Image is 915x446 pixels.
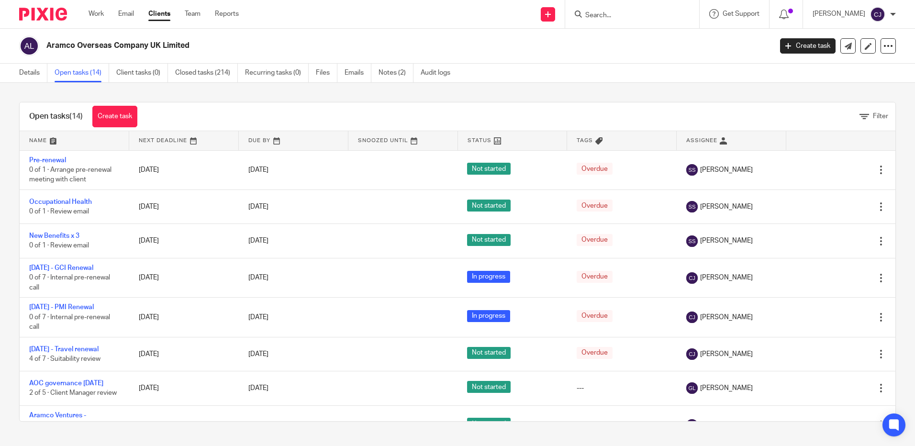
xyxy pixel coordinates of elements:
span: 0 of 1 · Arrange pre-renewal meeting with client [29,167,112,183]
span: [DATE] [248,274,268,281]
span: Get Support [723,11,759,17]
span: [PERSON_NAME] [700,383,753,393]
span: Not started [467,418,511,430]
span: [PERSON_NAME] [700,349,753,359]
span: Tags [577,138,593,143]
a: New Benefits x 3 [29,233,79,239]
img: svg%3E [19,36,39,56]
a: Team [185,9,201,19]
a: Clients [148,9,170,19]
a: Reports [215,9,239,19]
span: 4 of 7 · Suitability review [29,356,100,362]
span: Overdue [577,234,613,246]
td: [DATE] [129,224,239,258]
img: svg%3E [686,201,698,212]
td: [DATE] [129,190,239,223]
a: AOC governance [DATE] [29,380,103,387]
span: [PERSON_NAME] [700,165,753,175]
td: [DATE] [129,298,239,337]
a: Open tasks (14) [55,64,109,82]
span: [PERSON_NAME] [700,236,753,245]
img: svg%3E [686,164,698,176]
a: Create task [780,38,836,54]
td: [DATE] [129,337,239,371]
img: Pixie [19,8,67,21]
span: [PERSON_NAME] [700,420,753,430]
span: In progress [467,310,510,322]
a: Email [118,9,134,19]
span: Not started [467,234,511,246]
a: [DATE] - PMI Renewal [29,304,94,311]
a: [DATE] - GCI Renewal [29,265,93,271]
a: Emails [345,64,371,82]
td: [DATE] [129,371,239,405]
div: --- [577,420,667,430]
span: Overdue [577,271,613,283]
td: [DATE] [129,258,239,297]
span: In progress [467,271,510,283]
span: Status [468,138,491,143]
a: Audit logs [421,64,457,82]
span: [DATE] [248,351,268,357]
input: Search [584,11,670,20]
a: Create task [92,106,137,127]
span: [DATE] [248,167,268,173]
span: 2 of 5 · Client Manager review [29,390,117,397]
td: [DATE] [129,150,239,190]
span: [DATE] [248,314,268,321]
img: svg%3E [870,7,885,22]
span: Overdue [577,310,613,322]
span: Not started [467,347,511,359]
a: Client tasks (0) [116,64,168,82]
img: svg%3E [686,235,698,247]
h2: Aramco Overseas Company UK Limited [46,41,622,51]
a: Notes (2) [379,64,413,82]
span: [PERSON_NAME] [700,273,753,282]
span: Not started [467,200,511,212]
img: svg%3E [686,348,698,360]
span: Overdue [577,200,613,212]
h1: Open tasks [29,111,83,122]
span: [PERSON_NAME] [700,312,753,322]
a: Closed tasks (214) [175,64,238,82]
span: 0 of 7 · Internal pre-renewal call [29,314,110,331]
a: Aramco Ventures - governance [DATE] [29,412,88,428]
span: 0 of 7 · Internal pre-renewal call [29,274,110,291]
img: svg%3E [686,272,698,284]
a: Occupational Health [29,199,92,205]
span: Not started [467,381,511,393]
span: Not started [467,163,511,175]
span: [DATE] [248,203,268,210]
p: [PERSON_NAME] [813,9,865,19]
span: [PERSON_NAME] [700,202,753,212]
img: svg%3E [686,419,698,431]
a: Recurring tasks (0) [245,64,309,82]
span: Overdue [577,163,613,175]
span: [DATE] [248,238,268,245]
span: 0 of 1 · Review email [29,243,89,249]
img: svg%3E [686,382,698,394]
span: Filter [873,113,888,120]
div: --- [577,383,667,393]
span: [DATE] [248,385,268,391]
span: (14) [69,112,83,120]
span: Overdue [577,347,613,359]
a: [DATE] - Travel renewal [29,346,99,353]
a: Pre-renewal [29,157,66,164]
span: Snoozed Until [358,138,408,143]
a: Work [89,9,104,19]
img: svg%3E [686,312,698,323]
td: [DATE] [129,405,239,445]
a: Details [19,64,47,82]
a: Files [316,64,337,82]
span: 0 of 1 · Review email [29,208,89,215]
